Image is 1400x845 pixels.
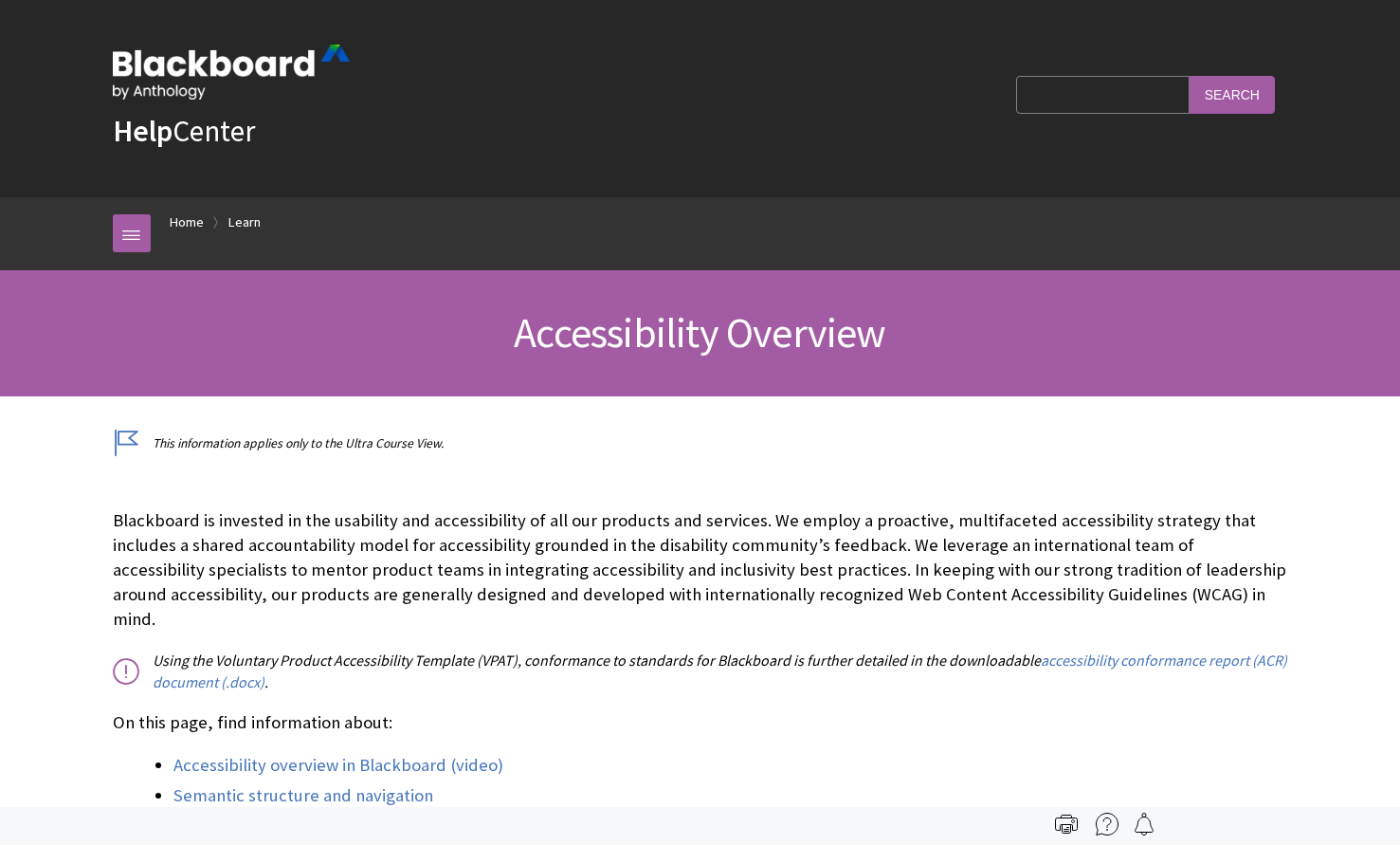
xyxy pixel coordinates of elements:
strong: Help [113,112,173,150]
img: Follow this page [1133,813,1155,836]
p: This information applies only to the Ultra Course View. [113,434,1288,452]
a: HelpCenter [113,112,255,150]
img: More help [1096,813,1118,836]
a: Learn [228,211,261,234]
a: Semantic structure and navigation [173,784,433,807]
img: Blackboard by Anthology [113,45,350,100]
a: accessibility conformance report (ACR) document (.docx) [153,651,1287,691]
img: Print [1055,813,1078,836]
p: Blackboard is invested in the usability and accessibility of all our products and services. We em... [113,508,1288,633]
a: Home [170,211,204,234]
p: Using the Voluntary Product Accessibility Template (VPAT), conformance to standards for Blackboar... [113,650,1288,692]
span: Accessibility Overview [514,306,885,358]
input: Search [1190,76,1275,113]
a: Accessibility overview in Blackboard (video) [173,754,503,777]
p: On this page, find information about: [113,710,1288,735]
